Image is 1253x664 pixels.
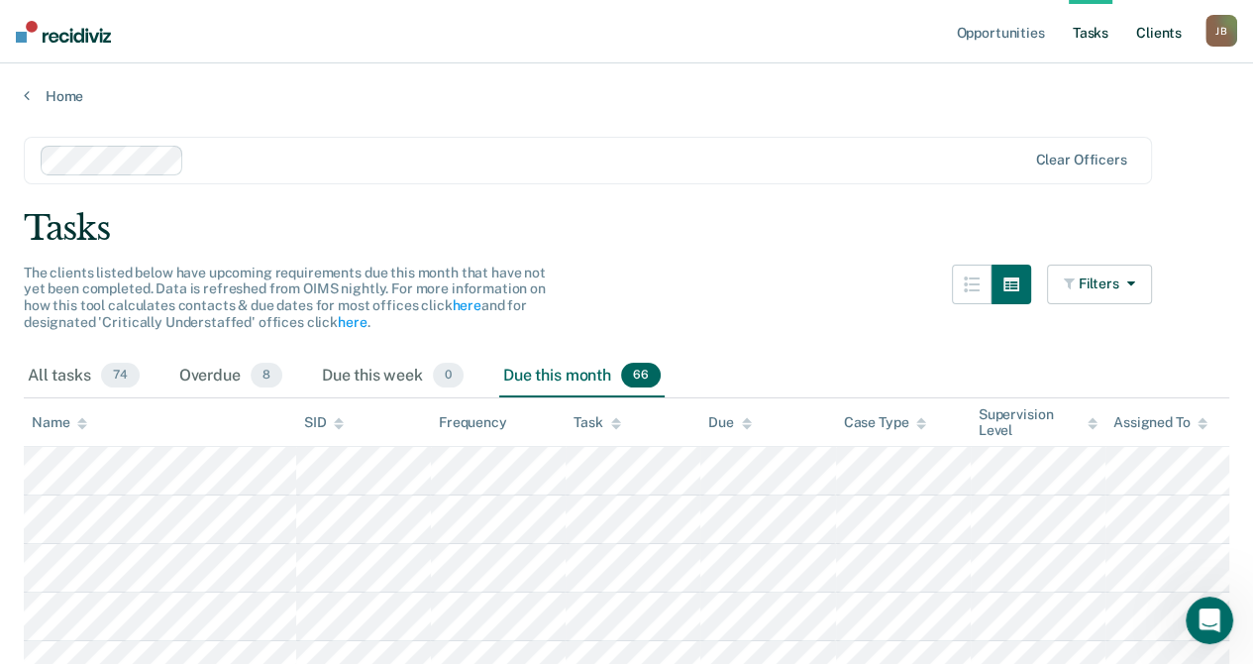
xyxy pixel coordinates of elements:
div: J B [1205,15,1237,47]
span: 0 [433,363,464,388]
div: All tasks74 [24,355,144,398]
div: Supervision Level [979,406,1097,440]
div: Name [32,414,87,431]
div: Clear officers [1035,152,1126,168]
span: 8 [251,363,282,388]
iframe: Intercom live chat [1186,597,1233,644]
span: The clients listed below have upcoming requirements due this month that have not yet been complet... [24,265,546,330]
div: SID [304,414,345,431]
div: Due [708,414,752,431]
a: here [338,314,366,330]
div: Assigned To [1113,414,1207,431]
a: here [452,297,480,313]
div: Tasks [24,208,1229,249]
a: Home [24,87,1229,105]
div: Case Type [844,414,927,431]
span: 74 [101,363,140,388]
button: Filters [1047,265,1152,304]
div: Due this month66 [499,355,665,398]
div: Task [574,414,620,431]
span: 66 [621,363,661,388]
div: Overdue8 [175,355,286,398]
div: Due this week0 [318,355,468,398]
img: Recidiviz [16,21,111,43]
button: JB [1205,15,1237,47]
div: Frequency [439,414,507,431]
